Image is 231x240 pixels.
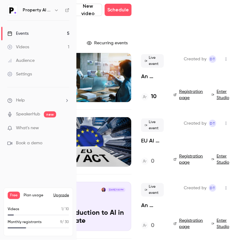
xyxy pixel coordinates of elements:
[7,30,29,37] div: Events
[107,188,125,192] span: [DATE] 7:00 PM
[141,93,156,101] a: 10
[7,58,35,64] div: Audience
[8,192,20,199] span: Free
[7,97,69,104] li: help-dropdown-opener
[61,206,69,212] p: / 10
[141,183,164,197] span: Live event
[50,209,125,225] p: An Introduction to AI in Real Estate
[141,118,164,132] span: Live event
[60,220,62,224] span: 9
[73,4,102,16] button: New video
[84,38,132,48] button: Recurring events
[23,7,52,13] h6: Property AI Tools
[151,222,154,230] h4: 0
[151,93,156,101] h4: 10
[209,120,216,127] span: Danielle Turner
[210,55,215,63] span: DT
[151,157,154,166] h4: 0
[174,89,204,101] a: Registration page
[209,184,216,192] span: Danielle Turner
[8,206,19,212] p: Videos
[141,157,154,166] a: 0
[102,188,106,192] img: Danielle Turner
[141,73,164,80] a: An Introduction to AI in Real Estate
[212,89,231,101] a: Enter Studio
[141,137,164,144] a: EU AI Act: Compliance Essentials for Real Estate & Construction
[184,184,206,192] span: Created by
[210,120,215,127] span: DT
[61,207,63,211] span: 1
[184,120,206,127] span: Created by
[44,182,131,231] a: An Introduction to AI in Real EstateProperty AI ToolsDanielle Turner[DATE] 7:00 PMAn Introduction...
[212,153,231,166] a: Enter Studio
[7,44,29,50] div: Videos
[16,97,25,104] span: Help
[212,218,231,230] a: Enter Studio
[16,111,40,118] a: SpeakerHub
[209,55,216,63] span: Danielle Turner
[141,54,164,68] span: Live event
[16,125,39,131] span: What's new
[184,55,206,63] span: Created by
[16,140,42,146] span: Book a demo
[60,219,69,225] p: / 30
[174,218,204,230] a: Registration page
[7,71,32,77] div: Settings
[8,5,17,15] img: Property AI Tools
[141,222,154,230] a: 0
[141,202,164,209] a: An Introduction to AI in Real Estate
[210,184,215,192] span: DT
[105,4,132,16] button: Schedule
[8,219,42,225] p: Monthly registrants
[174,153,204,166] a: Registration page
[44,111,56,118] span: new
[53,193,69,198] button: Upgrade
[24,193,50,198] span: Plan usage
